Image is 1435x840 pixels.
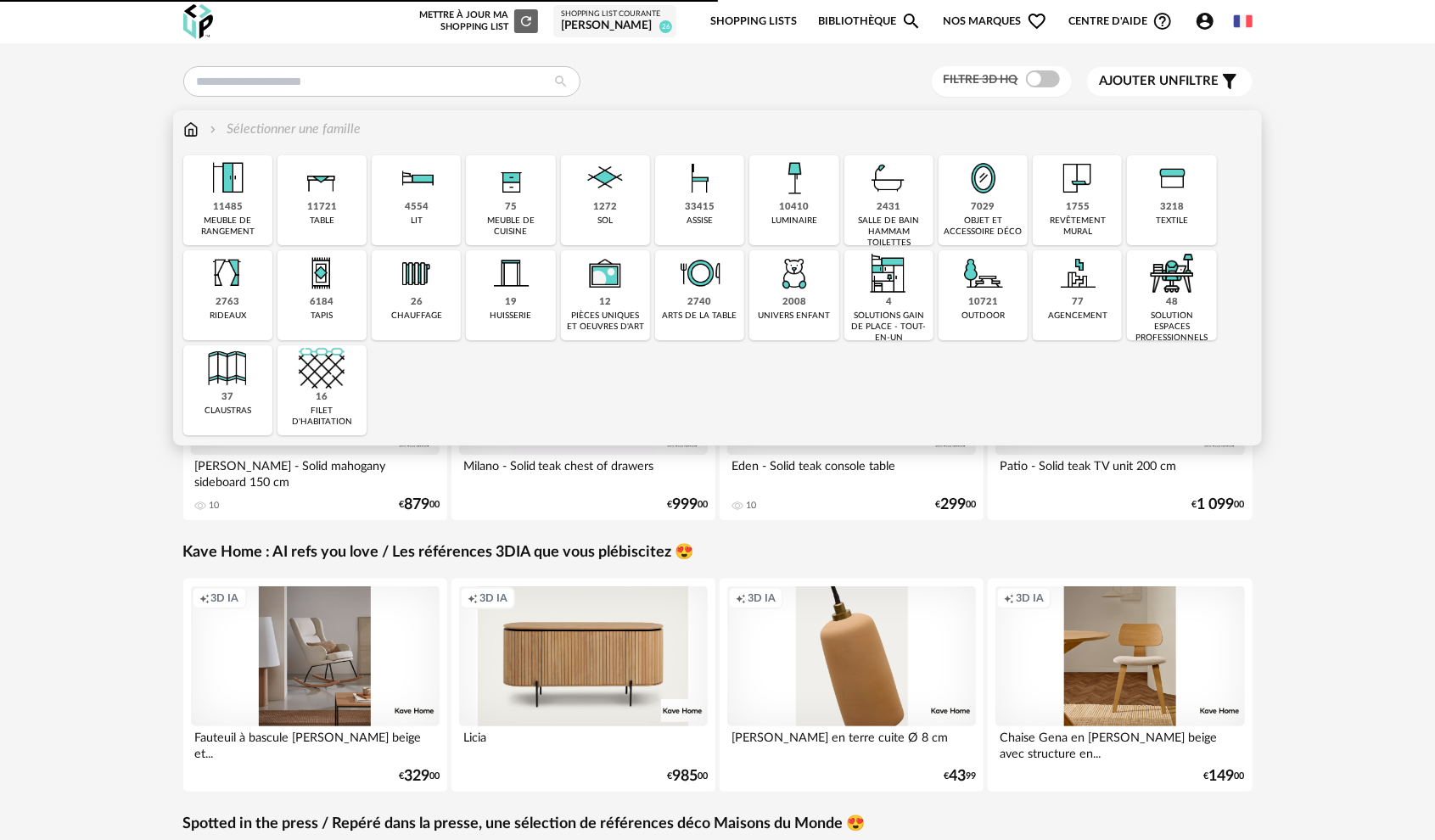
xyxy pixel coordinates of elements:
[968,296,998,309] div: 10721
[961,250,1006,296] img: Outdoor.png
[411,216,423,227] div: lit
[199,591,210,605] span: Creation icon
[688,296,712,309] div: 2740
[394,250,440,296] img: Radiateur.png
[935,499,976,511] div: € 00
[685,201,715,214] div: 33415
[1149,250,1195,296] img: espace-de-travail.png
[748,591,776,605] span: 3D IA
[221,391,233,404] div: 37
[995,726,1245,760] div: Chaise Gena en [PERSON_NAME] beige avec structure en...
[566,311,645,333] div: pièces uniques et oeuvres d'art
[1197,499,1235,511] span: 1 099
[771,216,817,227] div: luminaire
[210,500,220,512] div: 10
[1166,296,1178,309] div: 48
[1152,11,1173,31] span: Help Circle Outline icon
[505,296,517,309] div: 19
[505,201,517,214] div: 75
[1048,311,1107,322] div: agencement
[205,250,250,296] img: Rideaux.png
[944,216,1023,238] div: objet et accessoire déco
[677,155,723,201] img: Assise.png
[710,2,797,42] a: Shopping Lists
[1234,12,1253,31] img: fr
[886,296,892,309] div: 4
[1055,155,1101,201] img: Papier%20peint.png
[206,120,220,139] img: svg+xml;base64,PHN2ZyB3aWR0aD0iMTYiIGhlaWdodD0iMTYiIHZpZXdCb3g9IjAgMCAxNiAxNiIgZmlsbD0ibm9uZSIgeG...
[468,591,478,605] span: Creation icon
[561,9,669,34] a: Shopping List courante [PERSON_NAME] 26
[183,120,199,139] img: svg+xml;base64,PHN2ZyB3aWR0aD0iMTYiIGhlaWdodD0iMTciIHZpZXdCb3g9IjAgMCAxNiAxNyIgZmlsbD0ibm9uZSIgeG...
[391,311,442,322] div: chauffage
[944,74,1018,86] span: Filtre 3D HQ
[972,201,995,214] div: 7029
[667,499,708,511] div: € 00
[672,770,698,782] span: 985
[311,311,333,322] div: tapis
[188,216,267,238] div: meuble de rangement
[849,216,928,249] div: salle de bain hammam toilettes
[307,201,337,214] div: 11721
[1209,770,1235,782] span: 149
[593,201,617,214] div: 1272
[597,216,613,227] div: sol
[1100,73,1219,90] span: filtre
[727,726,977,760] div: [PERSON_NAME] en terre cuite Ø 8 cm
[877,201,900,214] div: 2431
[488,155,534,201] img: Rangement.png
[459,726,709,760] div: Licia
[191,726,440,760] div: Fauteuil à bascule [PERSON_NAME] beige et...
[211,591,239,605] span: 3D IA
[1055,250,1101,296] img: Agencement.png
[310,216,334,227] div: table
[216,296,239,309] div: 2763
[183,4,213,39] img: OXP
[582,155,628,201] img: Sol.png
[310,296,334,309] div: 6184
[1068,11,1173,31] span: Centre d'aideHelp Circle Outline icon
[1038,216,1117,238] div: revêtement mural
[183,543,694,563] a: Kave Home : AI refs you love / Les références 3DIA que vous plébiscitez 😍
[210,311,246,322] div: rideaux
[961,155,1006,201] img: Miroir.png
[758,311,830,322] div: univers enfant
[866,155,911,201] img: Salle%20de%20bain.png
[191,455,440,489] div: [PERSON_NAME] - Solid mahogany sideboard 150 cm
[736,591,746,605] span: Creation icon
[1149,155,1195,201] img: Textile.png
[399,499,440,511] div: € 00
[727,455,977,489] div: Eden - Solid teak console table
[283,406,362,428] div: filet d'habitation
[866,250,911,296] img: ToutEnUn.png
[1027,11,1047,31] span: Heart Outline icon
[988,579,1253,792] a: Creation icon 3D IA Chaise Gena en [PERSON_NAME] beige avec structure en... €14900
[687,216,713,227] div: assise
[782,296,806,309] div: 2008
[667,770,708,782] div: € 00
[405,201,429,214] div: 4554
[459,455,709,489] div: Milano - Solid teak chest of drawers
[490,311,532,322] div: huisserie
[672,499,698,511] span: 999
[659,20,672,33] span: 26
[1066,201,1090,214] div: 1755
[299,155,345,201] img: Table.png
[940,499,966,511] span: 299
[183,579,448,792] a: Creation icon 3D IA Fauteuil à bascule [PERSON_NAME] beige et... €32900
[771,250,817,296] img: UniversEnfant.png
[1004,591,1014,605] span: Creation icon
[901,11,922,31] span: Magnify icon
[205,406,251,417] div: claustras
[416,9,538,33] div: Mettre à jour ma Shopping List
[961,311,1005,322] div: outdoor
[849,311,928,344] div: solutions gain de place - tout-en-un
[206,120,362,139] div: Sélectionner une famille
[451,579,716,792] a: Creation icon 3D IA Licia €98500
[720,579,984,792] a: Creation icon 3D IA [PERSON_NAME] en terre cuite Ø 8 cm €4399
[519,16,534,25] span: Refresh icon
[299,250,345,296] img: Tapis.png
[1219,71,1240,92] span: Filter icon
[213,201,243,214] div: 11485
[1016,591,1044,605] span: 3D IA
